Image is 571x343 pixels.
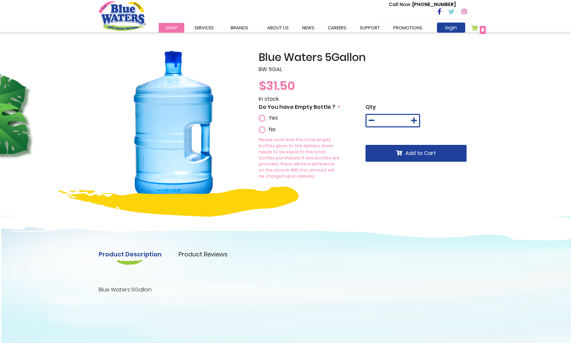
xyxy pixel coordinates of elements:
a: store logo [99,1,146,31]
p: BW 5GAL [259,65,473,73]
span: Do You have Empty Bottle ? [259,103,335,111]
a: support [353,23,386,33]
p: Please note that the total empty bottles given to the delivery driver needs to be equal to the to... [259,137,341,179]
a: 8 [471,25,486,35]
span: Services [194,25,214,31]
a: Product Description [99,250,162,259]
p: [PHONE_NUMBER] [389,1,456,8]
h2: Blue Waters 5Gallon [259,51,473,64]
img: yellow-design.png [59,187,298,217]
span: Shop [165,25,178,31]
span: Call Now : [389,1,412,8]
span: Qty [366,103,376,111]
span: In stock [259,95,279,103]
a: Product Reviews [179,250,228,259]
button: Add to Cart [366,145,467,162]
p: Blue Waters 5Gallon [99,286,473,294]
span: Brands [231,25,248,31]
a: News [295,23,321,33]
span: 8 [481,27,484,33]
a: about us [260,23,295,33]
span: Add to Cart [405,149,436,157]
img: Blue_Waters_5Gallon_1_20.png [99,51,249,201]
span: No [269,125,276,133]
span: Yes [269,114,278,122]
span: $31.50 [259,77,295,94]
a: login [437,23,465,33]
a: careers [321,23,353,33]
a: Promotions [386,23,429,33]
